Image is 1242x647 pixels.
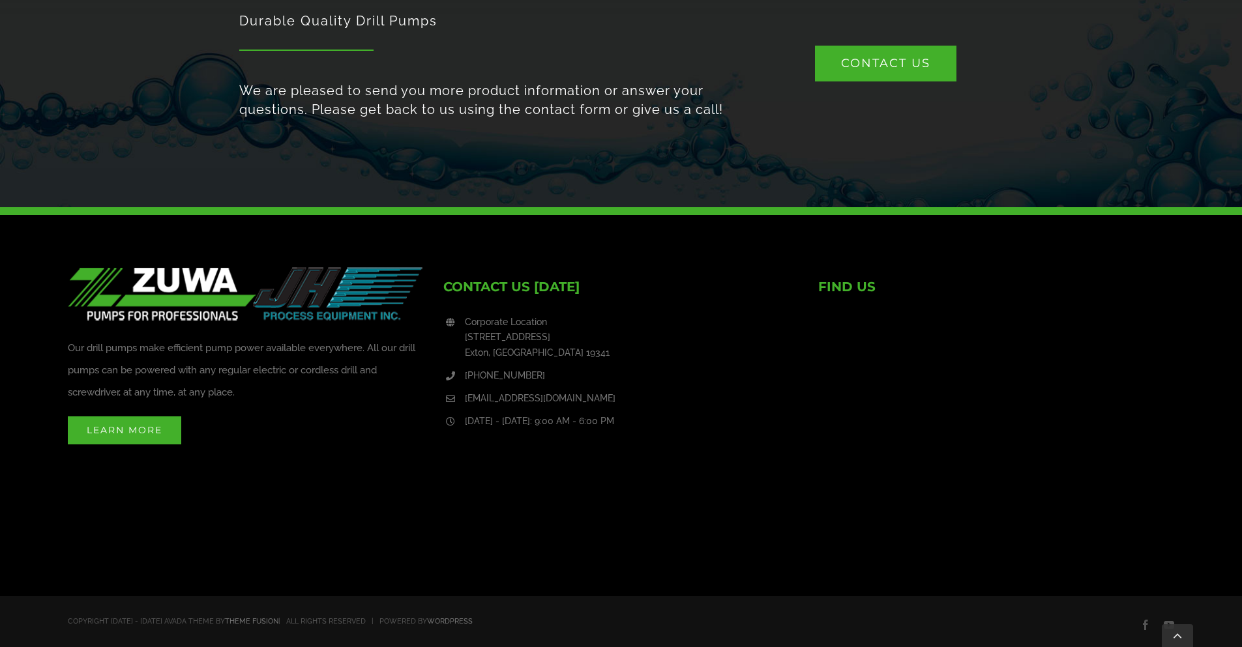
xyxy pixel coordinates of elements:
[427,617,473,625] a: WORDPRESS
[225,617,278,625] a: THEME FUSION
[818,277,1174,296] h4: FIND US
[87,424,162,436] span: Learn More
[465,414,799,429] div: [DATE] - [DATE]: 9:00 AM - 6:00 PM
[815,46,956,81] a: CONTACT US
[465,368,799,384] div: [PHONE_NUMBER]
[239,81,737,119] h3: We are pleased to send you more product information or answer your questions. Please get back to ...
[465,315,799,361] p: Corporate Location [STREET_ADDRESS] Exton, [GEOGRAPHIC_DATA] 19341
[1164,620,1174,630] a: YouTube
[1140,620,1151,630] a: Facebook
[68,337,424,403] p: Our drill pumps make efficient pump power available everywhere. All our drill pumps can be powere...
[465,391,799,407] a: [EMAIL_ADDRESS][DOMAIN_NAME]
[68,614,732,630] div: COPYRIGHT [DATE] - [DATE] AVADA THEME BY | ALL RIGHTS RESERVED | POWERED BY
[239,12,737,30] h2: Durable Quality Drill Pumps
[841,56,930,70] span: CONTACT US
[443,277,799,296] h4: CONTACT US [DATE]
[68,416,181,444] a: Learn More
